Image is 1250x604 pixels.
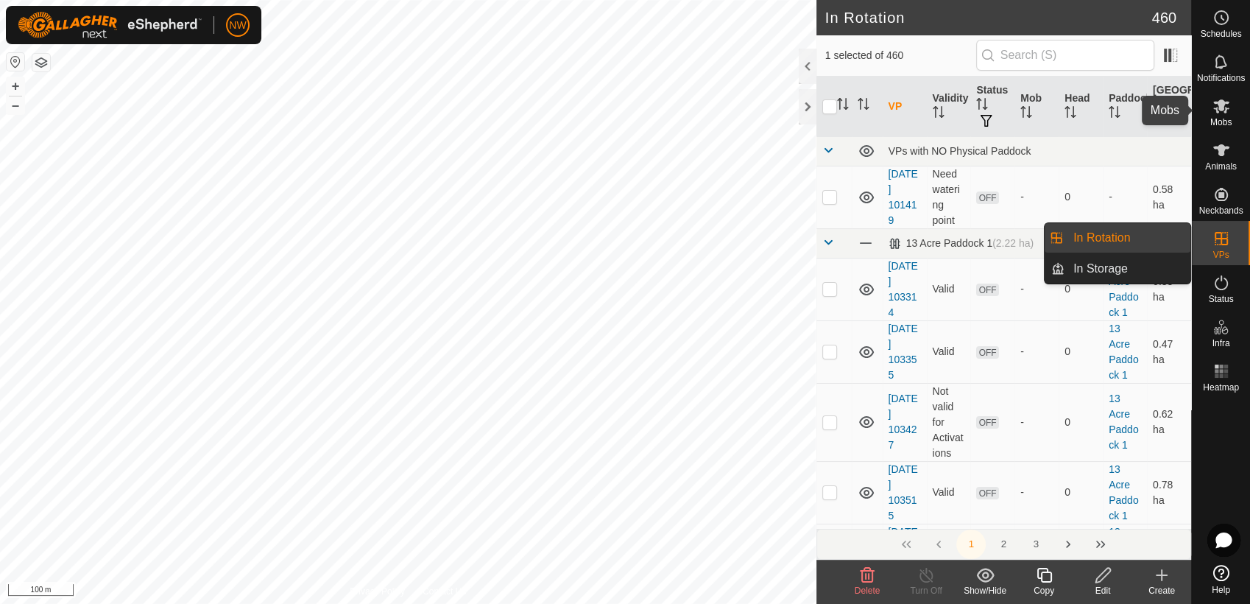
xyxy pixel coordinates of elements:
[1073,229,1130,247] span: In Rotation
[1045,223,1190,253] li: In Rotation
[1212,339,1229,348] span: Infra
[1045,254,1190,284] li: In Storage
[889,463,918,522] a: [DATE] 103515
[1192,559,1250,600] a: Help
[933,108,944,120] p-sorticon: Activate to sort
[1147,166,1191,228] td: 0.58 ha
[1109,323,1138,381] a: 13 Acre Paddock 1
[825,48,976,63] span: 1 selected of 460
[927,258,971,320] td: Valid
[1053,530,1083,559] button: Next Page
[1064,108,1076,120] p-sorticon: Activate to sort
[423,585,466,598] a: Contact Us
[889,323,918,381] a: [DATE] 103355
[970,77,1014,137] th: Status
[1020,108,1032,120] p-sorticon: Activate to sort
[956,530,986,559] button: 1
[927,524,971,586] td: Valid
[976,487,998,499] span: OFF
[1014,77,1059,137] th: Mob
[1147,258,1191,320] td: 0.33 ha
[18,12,202,38] img: Gallagher Logo
[1020,415,1053,430] div: -
[1073,260,1128,278] span: In Storage
[889,526,918,584] a: [DATE] 170542
[976,40,1154,71] input: Search (S)
[927,166,971,228] td: Need watering point
[889,145,1185,157] div: VPs with NO Physical Paddock
[1147,461,1191,524] td: 0.78 ha
[1109,108,1120,120] p-sorticon: Activate to sort
[7,96,24,114] button: –
[1020,189,1053,205] div: -
[1086,530,1115,559] button: Last Page
[1059,461,1103,524] td: 0
[1103,77,1147,137] th: Paddock
[1059,258,1103,320] td: 0
[883,77,927,137] th: VP
[825,9,1152,27] h2: In Rotation
[927,461,971,524] td: Valid
[7,53,24,71] button: Reset Map
[1020,344,1053,359] div: -
[1014,584,1073,597] div: Copy
[1147,320,1191,383] td: 0.47 ha
[1109,393,1138,451] a: 13 Acre Paddock 1
[837,100,849,112] p-sorticon: Activate to sort
[1212,586,1230,594] span: Help
[1103,166,1147,228] td: -
[889,393,918,451] a: [DATE] 103427
[1059,166,1103,228] td: 0
[889,260,918,318] a: [DATE] 103314
[956,584,1014,597] div: Show/Hide
[1059,524,1103,586] td: 0
[927,77,971,137] th: Validity
[1210,118,1232,127] span: Mobs
[976,192,998,204] span: OFF
[1059,320,1103,383] td: 0
[1152,7,1176,29] span: 460
[1147,383,1191,461] td: 0.62 ha
[1064,223,1190,253] a: In Rotation
[889,237,1034,250] div: 13 Acre Paddock 1
[992,237,1034,249] span: (2.22 ha)
[32,54,50,71] button: Map Layers
[1020,485,1053,500] div: -
[1109,526,1138,584] a: 13 Acre Paddock 1
[1073,584,1132,597] div: Edit
[1153,116,1165,127] p-sorticon: Activate to sort
[1208,295,1233,303] span: Status
[889,168,918,226] a: [DATE] 101419
[1200,29,1241,38] span: Schedules
[229,18,246,33] span: NW
[1059,77,1103,137] th: Head
[1147,77,1191,137] th: [GEOGRAPHIC_DATA] Area
[1197,74,1245,82] span: Notifications
[1212,250,1229,259] span: VPs
[1109,260,1138,318] a: 13 Acre Paddock 1
[1205,162,1237,171] span: Animals
[927,320,971,383] td: Valid
[897,584,956,597] div: Turn Off
[1132,584,1191,597] div: Create
[350,585,405,598] a: Privacy Policy
[7,77,24,95] button: +
[976,100,988,112] p-sorticon: Activate to sort
[855,586,880,596] span: Delete
[1059,383,1103,461] td: 0
[1020,281,1053,297] div: -
[1203,383,1239,392] span: Heatmap
[976,284,998,296] span: OFF
[858,100,869,112] p-sorticon: Activate to sort
[927,383,971,461] td: Not valid for Activations
[989,530,1018,559] button: 2
[1147,524,1191,586] td: 1 ha
[1109,463,1138,522] a: 13 Acre Paddock 1
[1064,254,1190,284] a: In Storage
[1021,530,1051,559] button: 3
[976,346,998,359] span: OFF
[976,416,998,429] span: OFF
[1198,206,1243,215] span: Neckbands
